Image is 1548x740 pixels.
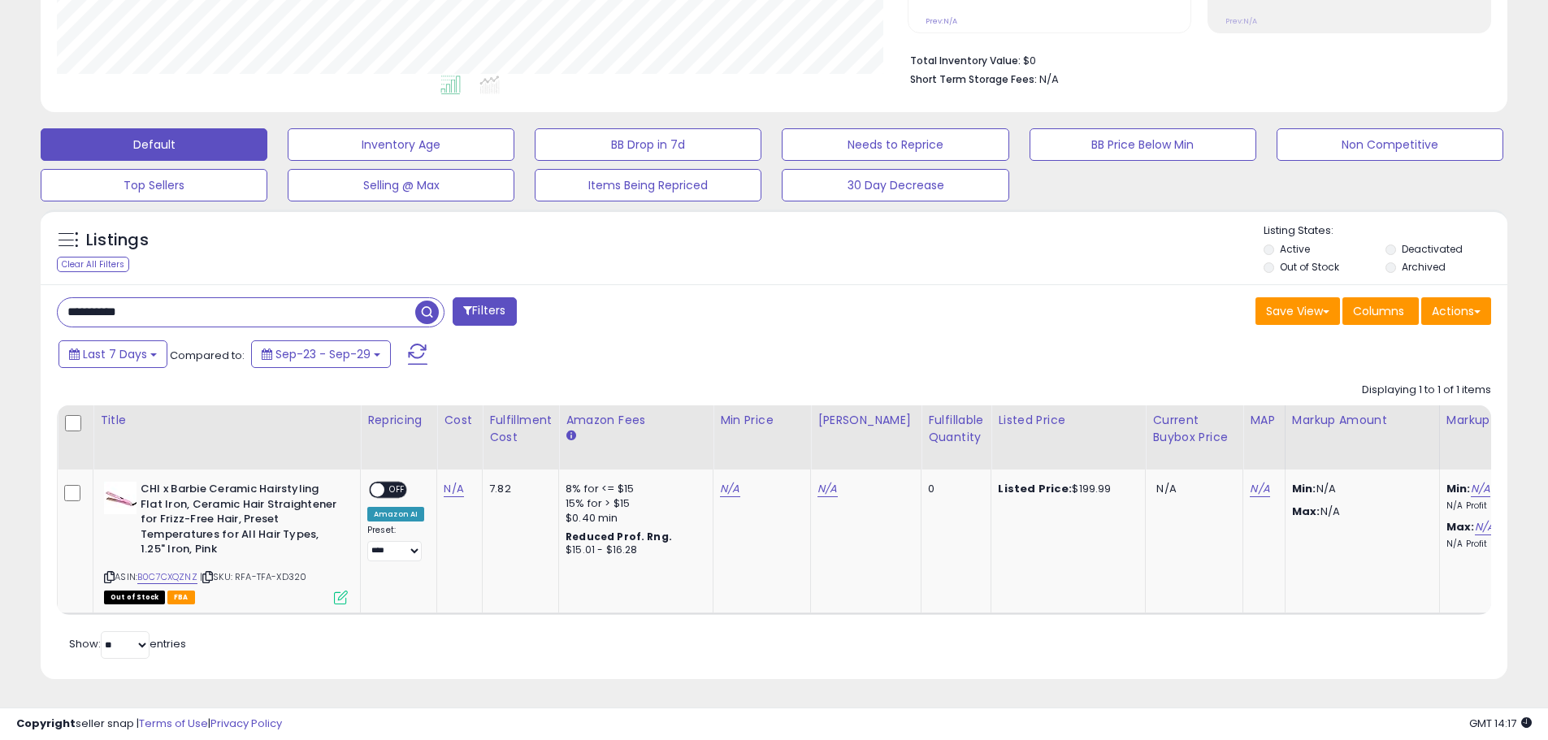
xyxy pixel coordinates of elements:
[566,543,700,557] div: $15.01 - $16.28
[16,716,282,732] div: seller snap | |
[1292,412,1433,429] div: Markup Amount
[444,481,463,497] a: N/A
[1292,504,1427,519] p: N/A
[535,128,761,161] button: BB Drop in 7d
[720,412,804,429] div: Min Price
[1362,383,1491,398] div: Displaying 1 to 1 of 1 items
[86,229,149,252] h5: Listings
[1039,71,1059,87] span: N/A
[1225,16,1257,26] small: Prev: N/A
[367,507,424,521] div: Amazon AI
[1469,716,1532,731] span: 2025-10-7 14:17 GMT
[137,570,197,584] a: B0C7CXQZNZ
[141,482,338,561] b: CHI x Barbie Ceramic Hairstyling Flat Iron, Ceramic Hair Straightener for Frizz-Free Hair, Preset...
[367,412,430,429] div: Repricing
[1446,519,1475,534] b: Max:
[83,346,147,362] span: Last 7 Days
[566,429,575,444] small: Amazon Fees.
[1292,504,1320,519] strong: Max:
[720,481,739,497] a: N/A
[288,128,514,161] button: Inventory Age
[251,340,391,368] button: Sep-23 - Sep-29
[998,412,1138,429] div: Listed Price
[1446,481,1471,496] b: Min:
[1402,242,1463,256] label: Deactivated
[910,54,1021,67] b: Total Inventory Value:
[566,511,700,526] div: $0.40 min
[910,72,1037,86] b: Short Term Storage Fees:
[1280,260,1339,274] label: Out of Stock
[139,716,208,731] a: Terms of Use
[367,525,424,561] div: Preset:
[384,483,410,497] span: OFF
[489,412,552,446] div: Fulfillment Cost
[998,481,1072,496] b: Listed Price:
[1292,481,1316,496] strong: Min:
[104,482,348,602] div: ASIN:
[100,412,353,429] div: Title
[1152,412,1236,446] div: Current Buybox Price
[69,636,186,651] span: Show: entries
[1250,481,1269,497] a: N/A
[170,348,245,363] span: Compared to:
[817,412,914,429] div: [PERSON_NAME]
[16,716,76,731] strong: Copyright
[57,257,129,272] div: Clear All Filters
[566,496,700,511] div: 15% for > $15
[535,169,761,201] button: Items Being Repriced
[59,340,167,368] button: Last 7 Days
[288,169,514,201] button: Selling @ Max
[41,169,267,201] button: Top Sellers
[1421,297,1491,325] button: Actions
[1471,481,1490,497] a: N/A
[1342,297,1419,325] button: Columns
[1255,297,1340,325] button: Save View
[928,412,984,446] div: Fulfillable Quantity
[104,482,137,514] img: 31dZsb0oF0L._SL40_.jpg
[566,412,706,429] div: Amazon Fees
[928,482,978,496] div: 0
[210,716,282,731] a: Privacy Policy
[1030,128,1256,161] button: BB Price Below Min
[41,128,267,161] button: Default
[782,128,1008,161] button: Needs to Reprice
[444,412,475,429] div: Cost
[1264,223,1507,239] p: Listing States:
[1475,519,1494,535] a: N/A
[998,482,1133,496] div: $199.99
[566,530,672,543] b: Reduced Prof. Rng.
[1156,481,1176,496] span: N/A
[453,297,516,326] button: Filters
[926,16,957,26] small: Prev: N/A
[200,570,306,583] span: | SKU: RFA-TFA-XD320
[1280,242,1310,256] label: Active
[489,482,546,496] div: 7.82
[1353,303,1404,319] span: Columns
[817,481,837,497] a: N/A
[1402,260,1446,274] label: Archived
[1277,128,1503,161] button: Non Competitive
[566,482,700,496] div: 8% for <= $15
[167,591,195,604] span: FBA
[782,169,1008,201] button: 30 Day Decrease
[1292,482,1427,496] p: N/A
[910,50,1479,69] li: $0
[1250,412,1277,429] div: MAP
[104,591,165,604] span: All listings that are currently out of stock and unavailable for purchase on Amazon
[275,346,371,362] span: Sep-23 - Sep-29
